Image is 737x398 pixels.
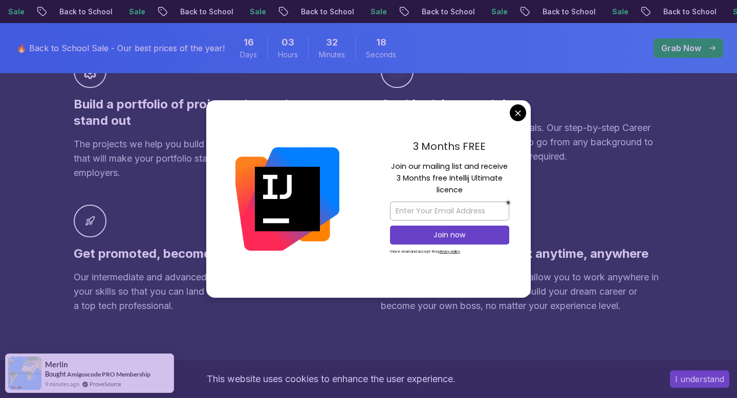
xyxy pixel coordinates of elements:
p: Back to School [159,7,228,17]
span: Merlin [45,360,68,369]
p: Sale [470,7,503,17]
span: 16 Days [244,35,254,50]
span: Minutes [319,50,345,60]
p: Back to School [521,7,591,17]
p: Sale [349,7,382,17]
p: Sale [591,7,623,17]
span: 3 Hours [281,35,294,50]
p: Back to School [279,7,349,17]
h3: Build a portfolio of projects that make you stand out [74,96,356,129]
span: Days [240,50,257,60]
p: 🔥 Back to School Sale - Our best prices of the year! [16,42,225,54]
a: Amigoscode PRO Membership [67,370,150,378]
p: Sale [228,7,261,17]
p: Sale [107,7,140,17]
span: 32 Minutes [326,35,338,50]
img: provesource social proof notification image [8,357,41,390]
h3: Get promoted, become top 10% [74,246,356,262]
p: Grab Now [661,42,701,54]
span: 9 minutes ago [45,380,79,388]
p: The projects we help you build are professional, real-world apps that will make your portfolio st... [74,137,356,180]
p: Back to School [38,7,107,17]
button: Accept cookies [670,370,729,388]
p: Our intermediate and advanced courses help you continue to build your skills so that you can land... [74,270,356,313]
span: Hours [278,50,298,60]
div: This website uses cookies to enhance the user experience. [8,368,655,390]
p: Back to School [642,7,711,17]
span: Bought [45,370,66,378]
span: Seconds [366,50,396,60]
h3: Get hired, in record time [381,96,663,113]
span: 18 Seconds [376,35,386,50]
a: ProveSource [90,380,121,388]
p: Back to School [400,7,470,17]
